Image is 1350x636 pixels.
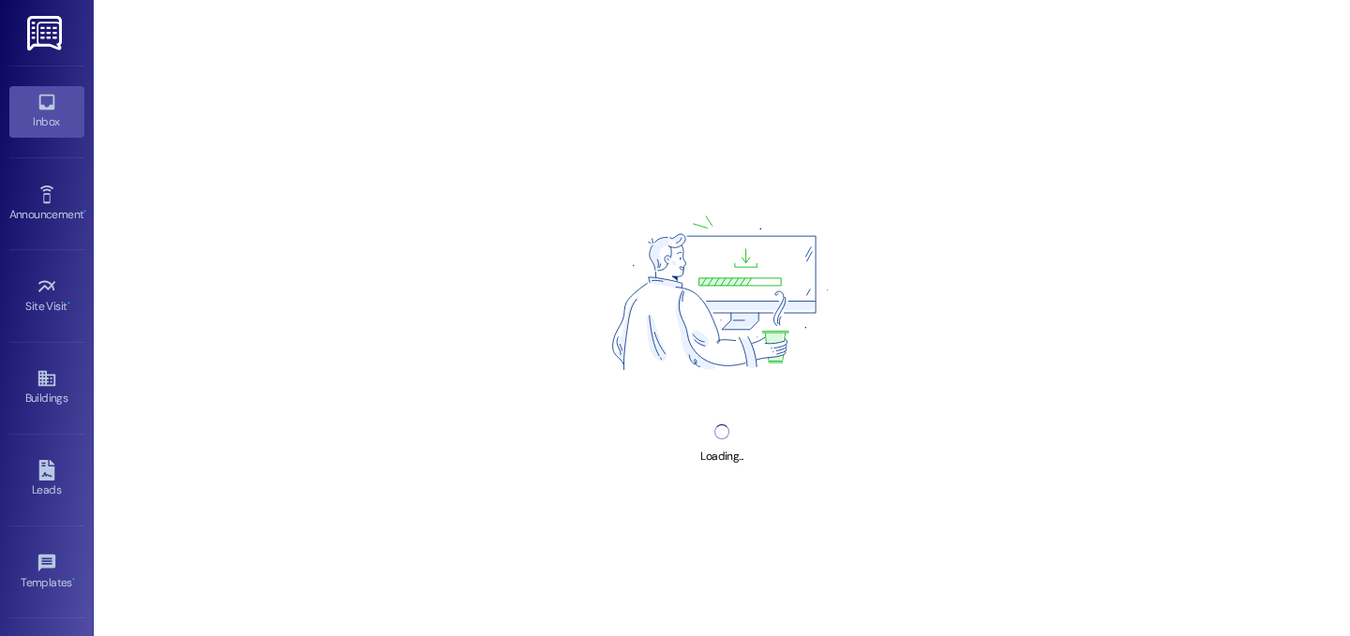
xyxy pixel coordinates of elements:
[67,297,70,310] span: •
[9,454,84,505] a: Leads
[9,271,84,321] a: Site Visit •
[9,362,84,413] a: Buildings
[700,447,742,466] div: Loading...
[27,16,66,51] img: ResiDesk Logo
[9,86,84,137] a: Inbox
[9,547,84,598] a: Templates •
[83,205,86,218] span: •
[72,573,75,586] span: •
